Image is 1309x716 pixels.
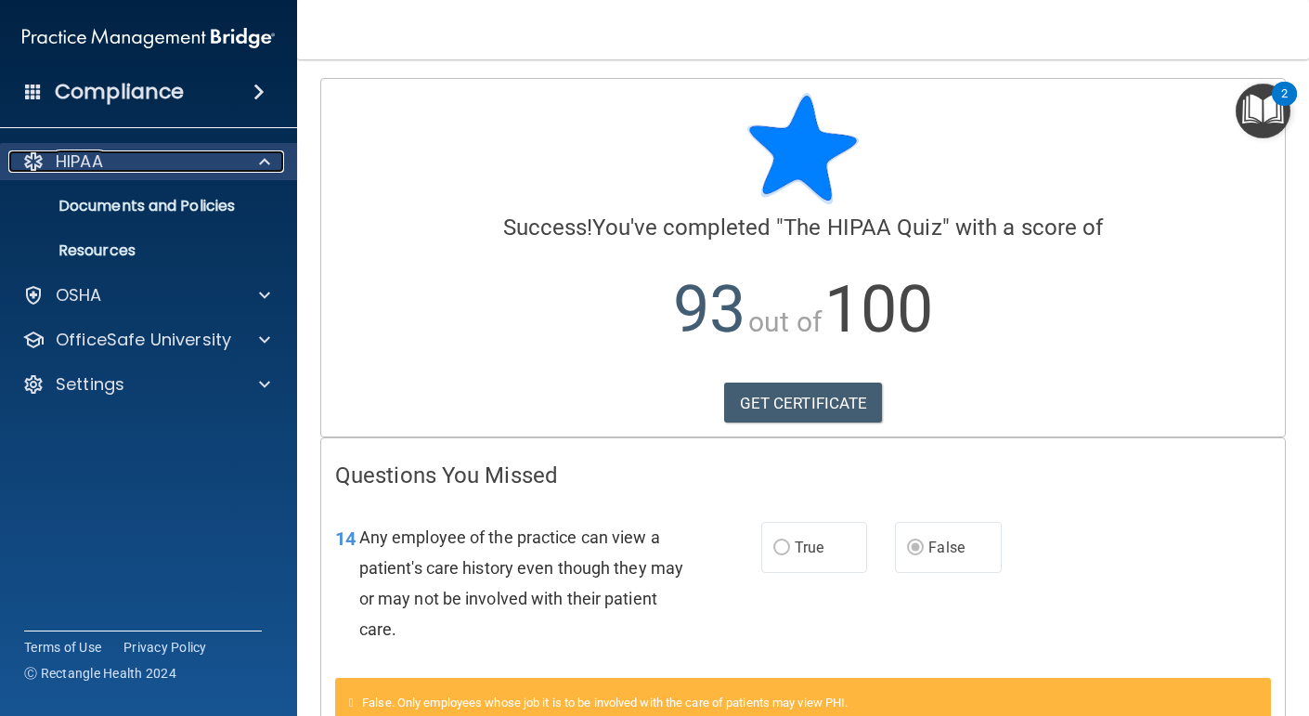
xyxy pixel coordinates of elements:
span: False [928,539,965,556]
p: OfficeSafe University [56,329,231,351]
input: False [907,541,924,555]
span: Ⓒ Rectangle Health 2024 [24,664,176,683]
img: PMB logo [22,20,275,57]
span: 93 [673,271,745,347]
span: True [795,539,823,556]
a: Terms of Use [24,638,101,657]
button: Open Resource Center, 2 new notifications [1236,84,1290,138]
span: False. Only employees whose job it is to be involved with the care of patients may view PHI. [362,696,848,709]
p: OSHA [56,284,102,306]
a: Privacy Policy [123,638,207,657]
p: Settings [56,373,124,396]
h4: Compliance [55,79,184,105]
a: OSHA [22,284,270,306]
a: OfficeSafe University [22,329,270,351]
span: 14 [335,527,356,550]
span: The HIPAA Quiz [784,215,941,241]
span: Success! [503,215,593,241]
input: True [773,541,790,555]
p: Resources [12,241,266,260]
span: 100 [824,271,933,347]
span: Any employee of the practice can view a patient's care history even though they may or may not be... [359,527,683,640]
a: HIPAA [22,150,270,173]
a: Settings [22,373,270,396]
span: out of [748,306,822,338]
h4: Questions You Missed [335,463,1271,488]
iframe: Drift Widget Chat Controller [1216,588,1287,658]
p: Documents and Policies [12,197,266,215]
img: blue-star-rounded.9d042014.png [747,93,859,204]
h4: You've completed " " with a score of [335,215,1271,240]
div: 2 [1281,94,1288,118]
a: GET CERTIFICATE [724,383,883,423]
p: HIPAA [56,150,103,173]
